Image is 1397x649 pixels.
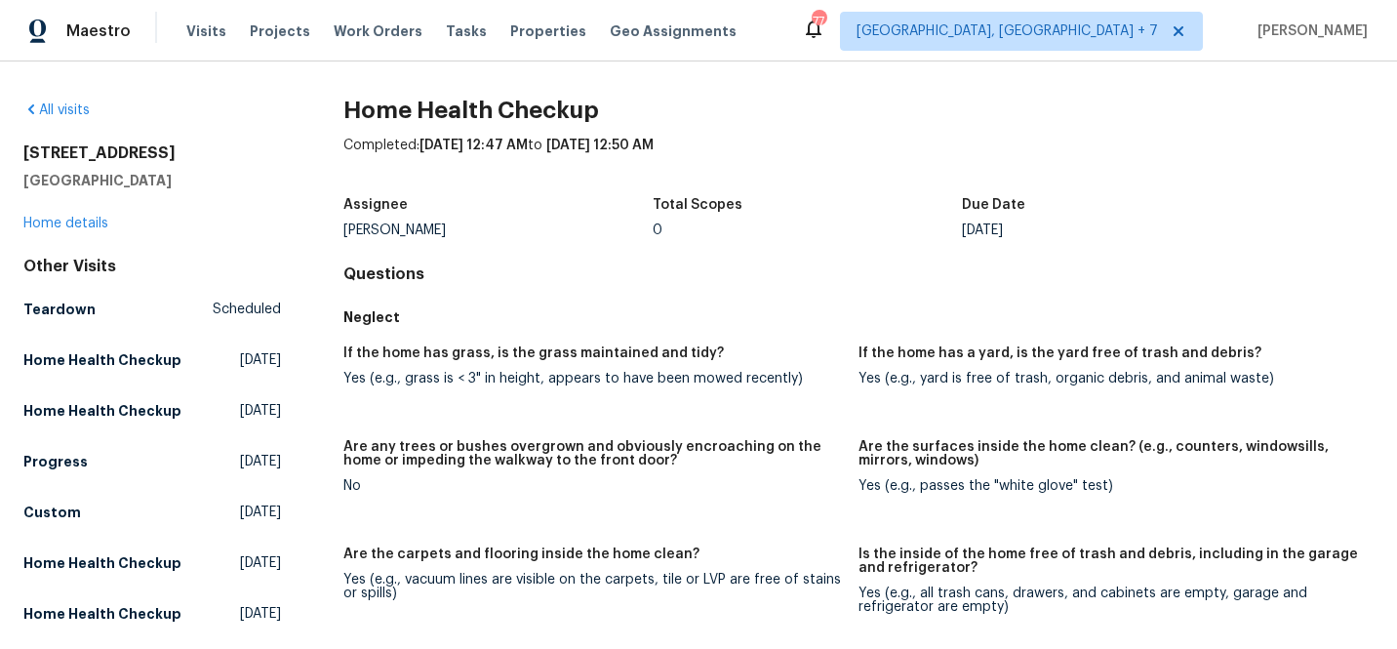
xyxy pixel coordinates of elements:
[213,300,281,319] span: Scheduled
[240,604,281,624] span: [DATE]
[343,440,843,467] h5: Are any trees or bushes overgrown and obviously encroaching on the home or impeding the walkway t...
[23,300,96,319] h5: Teardown
[240,401,281,421] span: [DATE]
[343,479,843,493] div: No
[23,546,281,581] a: Home Health Checkup[DATE]
[66,21,131,41] span: Maestro
[23,103,90,117] a: All visits
[510,21,586,41] span: Properties
[343,198,408,212] h5: Assignee
[23,553,181,573] h5: Home Health Checkup
[343,346,724,360] h5: If the home has grass, is the grass maintained and tidy?
[186,21,226,41] span: Visits
[23,444,281,479] a: Progress[DATE]
[23,401,181,421] h5: Home Health Checkup
[23,171,281,190] h5: [GEOGRAPHIC_DATA]
[23,393,281,428] a: Home Health Checkup[DATE]
[858,440,1358,467] h5: Are the surfaces inside the home clean? (e.g., counters, windowsills, mirrors, windows)
[23,343,281,378] a: Home Health Checkup[DATE]
[343,223,653,237] div: [PERSON_NAME]
[250,21,310,41] span: Projects
[23,503,81,522] h5: Custom
[653,223,962,237] div: 0
[858,372,1358,385] div: Yes (e.g., yard is free of trash, organic debris, and animal waste)
[812,12,825,31] div: 77
[858,548,1358,575] h5: Is the inside of the home free of trash and debris, including in the garage and refrigerator?
[343,101,1374,120] h2: Home Health Checkup
[962,198,1025,212] h5: Due Date
[23,217,108,230] a: Home details
[343,264,1374,284] h4: Questions
[23,257,281,276] div: Other Visits
[23,452,88,471] h5: Progress
[240,452,281,471] span: [DATE]
[343,307,1374,327] h5: Neglect
[858,346,1261,360] h5: If the home has a yard, is the yard free of trash and debris?
[858,479,1358,493] div: Yes (e.g., passes the "white glove" test)
[1250,21,1368,41] span: [PERSON_NAME]
[343,548,699,561] h5: Are the carpets and flooring inside the home clean?
[343,372,843,385] div: Yes (e.g., grass is < 3" in height, appears to have been mowed recently)
[419,139,528,152] span: [DATE] 12:47 AM
[23,604,181,624] h5: Home Health Checkup
[546,139,654,152] span: [DATE] 12:50 AM
[23,495,281,530] a: Custom[DATE]
[610,21,737,41] span: Geo Assignments
[23,350,181,370] h5: Home Health Checkup
[240,350,281,370] span: [DATE]
[23,292,281,327] a: TeardownScheduled
[23,596,281,631] a: Home Health Checkup[DATE]
[343,573,843,600] div: Yes (e.g., vacuum lines are visible on the carpets, tile or LVP are free of stains or spills)
[23,143,281,163] h2: [STREET_ADDRESS]
[343,136,1374,186] div: Completed: to
[334,21,422,41] span: Work Orders
[858,587,1358,614] div: Yes (e.g., all trash cans, drawers, and cabinets are empty, garage and refrigerator are empty)
[653,198,742,212] h5: Total Scopes
[240,503,281,522] span: [DATE]
[446,24,487,38] span: Tasks
[962,223,1271,237] div: [DATE]
[240,553,281,573] span: [DATE]
[857,21,1158,41] span: [GEOGRAPHIC_DATA], [GEOGRAPHIC_DATA] + 7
